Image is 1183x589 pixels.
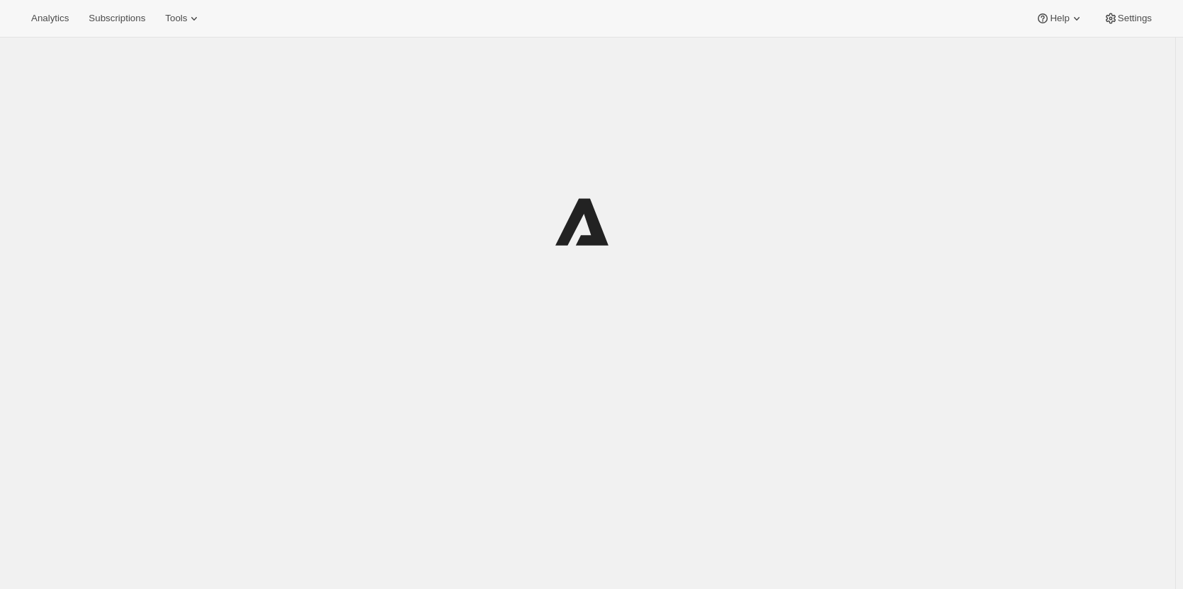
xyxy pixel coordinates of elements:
span: Settings [1118,13,1152,24]
button: Settings [1095,8,1160,28]
button: Tools [157,8,210,28]
span: Analytics [31,13,69,24]
span: Tools [165,13,187,24]
span: Subscriptions [89,13,145,24]
span: Help [1050,13,1069,24]
button: Analytics [23,8,77,28]
button: Help [1027,8,1092,28]
button: Subscriptions [80,8,154,28]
